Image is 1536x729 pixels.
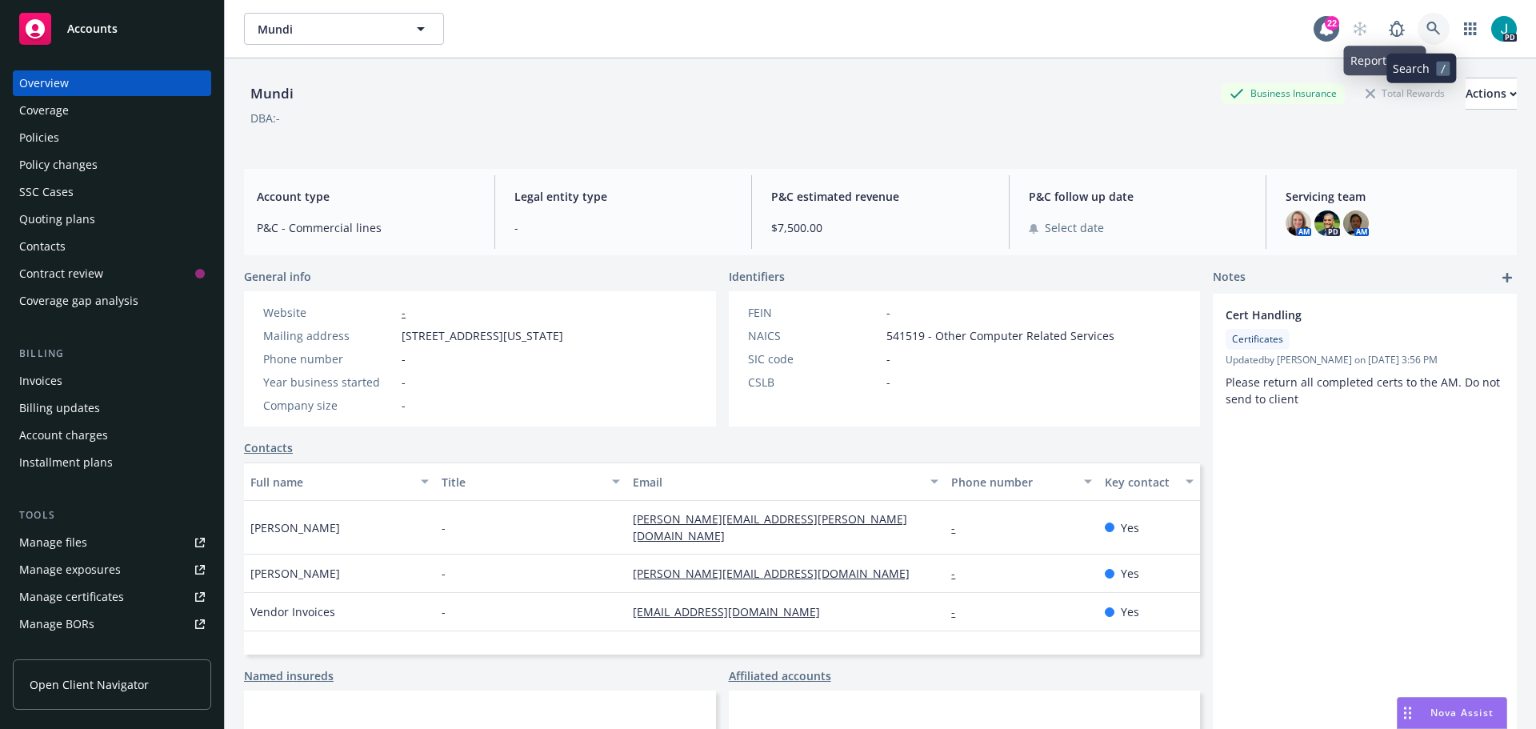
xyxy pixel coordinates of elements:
span: - [442,519,446,536]
a: [PERSON_NAME][EMAIL_ADDRESS][DOMAIN_NAME] [633,566,922,581]
div: Total Rewards [1358,83,1453,103]
button: Phone number [945,463,1098,501]
a: [PERSON_NAME][EMAIL_ADDRESS][PERSON_NAME][DOMAIN_NAME] [633,511,907,543]
div: Contract review [19,261,103,286]
a: Summary of insurance [13,639,211,664]
div: Email [633,474,921,491]
a: - [951,566,968,581]
div: FEIN [748,304,880,321]
a: Installment plans [13,450,211,475]
div: Tools [13,507,211,523]
span: Servicing team [1286,188,1504,205]
div: 22 [1325,16,1339,30]
span: 541519 - Other Computer Related Services [886,327,1114,344]
img: photo [1343,210,1369,236]
span: Select date [1045,219,1104,236]
div: Summary of insurance [19,639,141,664]
span: Legal entity type [514,188,733,205]
button: Full name [244,463,435,501]
span: Please return all completed certs to the AM. Do not send to client [1226,375,1503,407]
span: Yes [1121,519,1139,536]
span: P&C - Commercial lines [257,219,475,236]
button: Nova Assist [1397,697,1507,729]
div: Invoices [19,368,62,394]
span: Identifiers [729,268,785,285]
a: Contacts [244,439,293,456]
span: Manage exposures [13,557,211,583]
img: photo [1314,210,1340,236]
span: Accounts [67,22,118,35]
div: NAICS [748,327,880,344]
div: Coverage gap analysis [19,288,138,314]
a: - [402,305,406,320]
div: CSLB [748,374,880,391]
a: Switch app [1454,13,1486,45]
span: Cert Handling [1226,306,1462,323]
div: Quoting plans [19,206,95,232]
div: Full name [250,474,411,491]
a: Quoting plans [13,206,211,232]
a: Manage BORs [13,611,211,637]
span: Yes [1121,603,1139,620]
div: Cert HandlingCertificatesUpdatedby [PERSON_NAME] on [DATE] 3:56 PMPlease return all completed cer... [1213,294,1517,420]
div: DBA: - [250,110,280,126]
div: Actions [1466,78,1517,109]
a: add [1498,268,1517,287]
div: Policies [19,125,59,150]
span: General info [244,268,311,285]
a: Accounts [13,6,211,51]
a: Coverage [13,98,211,123]
span: Updated by [PERSON_NAME] on [DATE] 3:56 PM [1226,353,1504,367]
a: SSC Cases [13,179,211,205]
div: Coverage [19,98,69,123]
span: Open Client Navigator [30,676,149,693]
a: Overview [13,70,211,96]
div: Company size [263,397,395,414]
a: Search [1418,13,1450,45]
span: Account type [257,188,475,205]
a: Contacts [13,234,211,259]
a: Policies [13,125,211,150]
div: Phone number [263,350,395,367]
a: Account charges [13,423,211,448]
div: SSC Cases [19,179,74,205]
span: P&C follow up date [1029,188,1247,205]
div: Title [442,474,602,491]
div: Contacts [19,234,66,259]
a: Affiliated accounts [729,667,831,684]
a: [EMAIL_ADDRESS][DOMAIN_NAME] [633,604,833,619]
a: Manage files [13,530,211,555]
a: Manage certificates [13,584,211,610]
div: Year business started [263,374,395,391]
span: Yes [1121,565,1139,582]
span: - [442,603,446,620]
span: Certificates [1232,332,1283,346]
div: Installment plans [19,450,113,475]
div: Policy changes [19,152,98,178]
a: Invoices [13,368,211,394]
span: - [402,397,406,414]
a: Contract review [13,261,211,286]
span: - [886,304,890,321]
a: - [951,604,968,619]
div: Manage exposures [19,557,121,583]
div: Billing updates [19,395,100,421]
a: Start snowing [1344,13,1376,45]
img: photo [1286,210,1311,236]
a: Billing updates [13,395,211,421]
span: [PERSON_NAME] [250,519,340,536]
a: Policy changes [13,152,211,178]
span: $7,500.00 [771,219,990,236]
button: Mundi [244,13,444,45]
div: Manage files [19,530,87,555]
span: [PERSON_NAME] [250,565,340,582]
span: - [402,350,406,367]
span: Mundi [258,21,396,38]
div: Website [263,304,395,321]
button: Title [435,463,626,501]
a: Coverage gap analysis [13,288,211,314]
div: Key contact [1105,474,1176,491]
div: Phone number [951,474,1074,491]
a: Report a Bug [1381,13,1413,45]
div: Billing [13,346,211,362]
